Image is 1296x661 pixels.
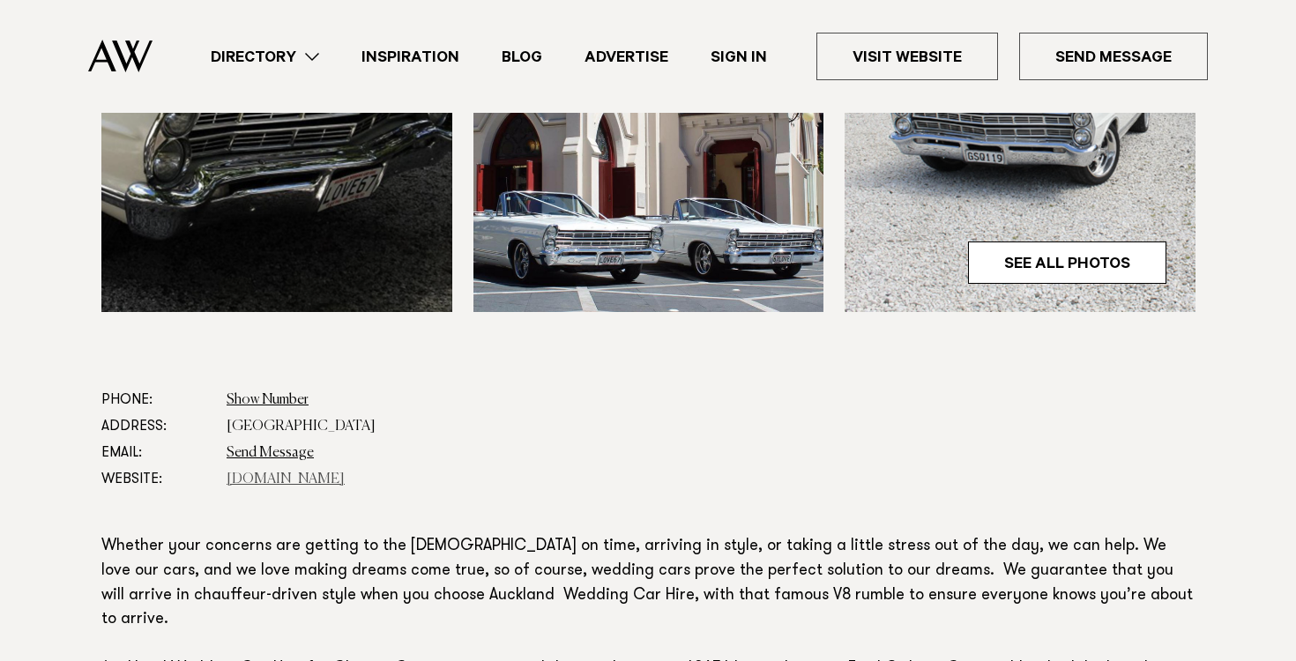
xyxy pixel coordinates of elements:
dt: Website: [101,466,212,493]
a: See All Photos [968,241,1166,284]
a: Show Number [227,393,309,407]
a: Inspiration [340,45,480,69]
dt: Phone: [101,387,212,413]
img: Auckland Weddings Logo [88,40,153,72]
a: Directory [190,45,340,69]
dt: Address: [101,413,212,440]
a: Send Message [1019,33,1208,80]
a: Sign In [689,45,788,69]
a: Advertise [563,45,689,69]
a: [DOMAIN_NAME] [227,472,345,486]
a: Blog [480,45,563,69]
a: Send Message [227,446,314,460]
dt: Email: [101,440,212,466]
dd: [GEOGRAPHIC_DATA] [227,413,1195,440]
a: Visit Website [816,33,998,80]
